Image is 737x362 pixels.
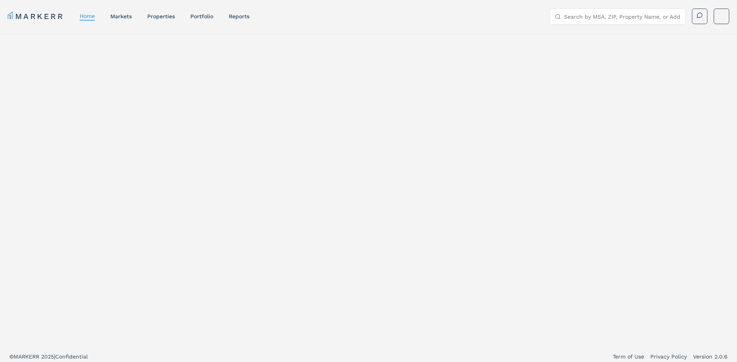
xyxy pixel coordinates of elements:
span: © [9,353,14,360]
span: 2025 | [41,353,55,360]
span: Confidential [55,353,88,360]
a: markets [110,13,132,19]
a: properties [147,13,175,19]
a: Term of Use [613,353,644,360]
a: Privacy Policy [650,353,687,360]
span: MARKERR [14,353,41,360]
a: home [80,13,95,19]
a: reports [229,13,249,19]
a: Portfolio [190,13,213,19]
a: MARKERR [8,11,64,22]
a: Version 2.0.6 [693,353,728,360]
input: Search by MSA, ZIP, Property Name, or Address [564,9,681,24]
